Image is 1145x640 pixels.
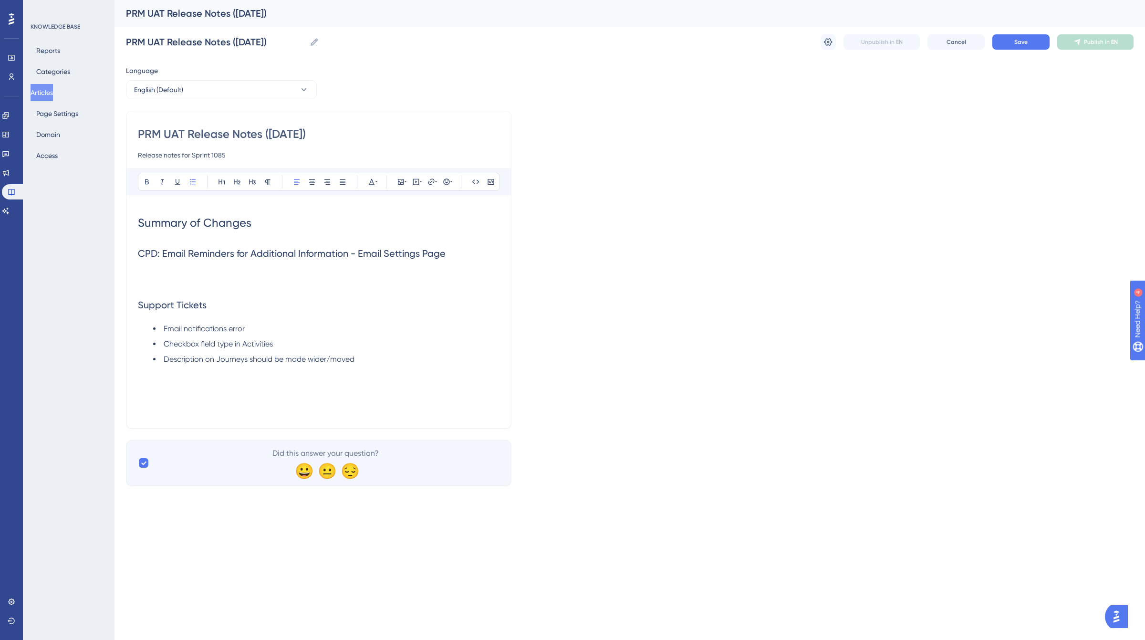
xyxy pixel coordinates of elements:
button: Access [31,147,63,164]
button: English (Default) [126,80,317,99]
div: 😐 [318,463,333,478]
span: CPD: Email Reminders for Additional Information - Email Settings Page [138,248,446,259]
div: 4 [66,5,69,12]
span: Support Tickets [138,299,207,311]
button: Articles [31,84,53,101]
span: Language [126,65,158,76]
span: Email notifications error [164,324,245,333]
input: Article Description [138,149,500,161]
span: Checkbox field type in Activities [164,339,273,348]
span: Unpublish in EN [861,38,903,46]
span: Cancel [947,38,966,46]
div: 😀 [295,463,310,478]
span: English (Default) [134,84,183,95]
span: Did this answer your question? [272,448,379,459]
span: Need Help? [22,2,60,14]
input: Article Title [138,126,500,142]
span: Description on Journeys should be made wider/moved [164,355,354,364]
button: Categories [31,63,76,80]
span: Summary of Changes [138,216,251,230]
button: Publish in EN [1057,34,1134,50]
span: Publish in EN [1084,38,1118,46]
button: Save [992,34,1050,50]
button: Page Settings [31,105,84,122]
button: Unpublish in EN [843,34,920,50]
button: Reports [31,42,66,59]
span: Save [1014,38,1028,46]
div: KNOWLEDGE BASE [31,23,80,31]
button: Domain [31,126,66,143]
div: PRM UAT Release Notes ([DATE]) [126,7,1110,20]
input: Article Name [126,35,306,49]
button: Cancel [927,34,985,50]
iframe: UserGuiding AI Assistant Launcher [1105,602,1134,631]
div: 😔 [341,463,356,478]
